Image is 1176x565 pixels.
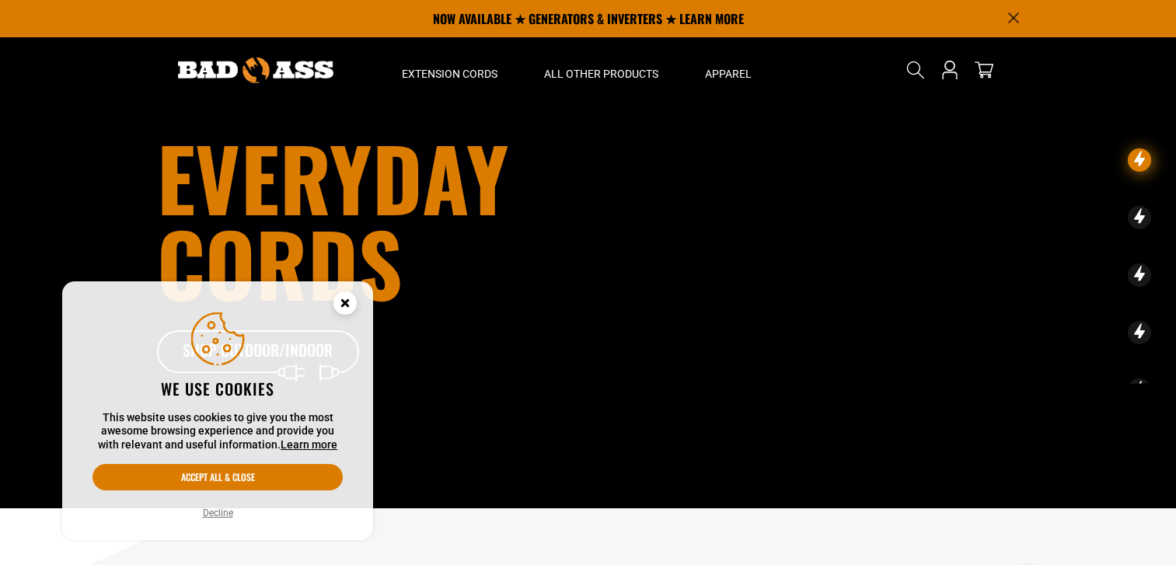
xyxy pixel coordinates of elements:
[92,411,343,452] p: This website uses cookies to give you the most awesome browsing experience and provide you with r...
[92,464,343,490] button: Accept all & close
[705,67,752,81] span: Apparel
[682,37,775,103] summary: Apparel
[157,134,675,305] h1: Everyday cords
[379,37,521,103] summary: Extension Cords
[903,58,928,82] summary: Search
[544,67,658,81] span: All Other Products
[521,37,682,103] summary: All Other Products
[178,58,333,83] img: Bad Ass Extension Cords
[198,505,238,521] button: Decline
[281,438,337,451] a: Learn more
[62,281,373,541] aside: Cookie Consent
[402,67,497,81] span: Extension Cords
[92,378,343,399] h2: We use cookies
